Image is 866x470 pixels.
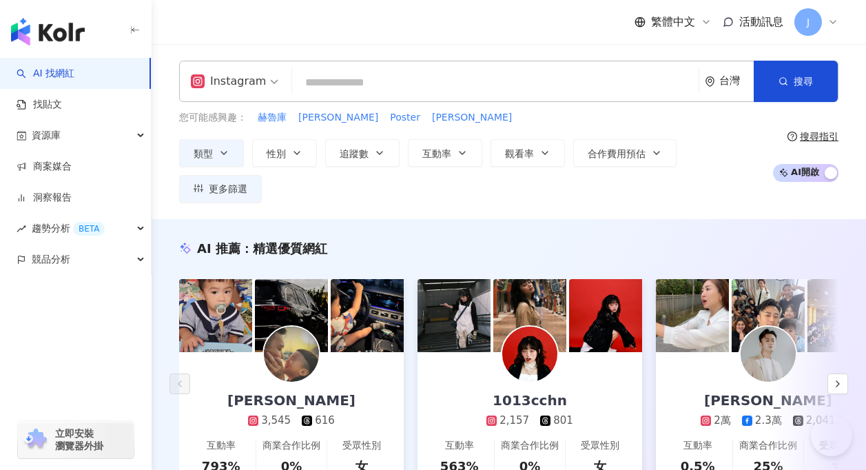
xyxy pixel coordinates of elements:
[505,148,534,159] span: 觀看率
[499,413,529,428] div: 2,157
[267,148,286,159] span: 性別
[479,391,581,410] div: 1013cchn
[651,14,695,30] span: 繁體中文
[17,224,26,234] span: rise
[501,439,559,453] div: 商業合作比例
[11,18,85,45] img: logo
[690,391,846,410] div: [PERSON_NAME]
[258,111,287,125] span: 赫魯庫
[417,279,491,352] img: post-image
[17,67,74,81] a: searchAI 找網紅
[389,110,421,125] button: Poster
[741,327,796,382] img: KOL Avatar
[739,15,783,28] span: 活動訊息
[491,139,565,167] button: 觀看率
[17,160,72,174] a: 商案媒合
[194,148,213,159] span: 類型
[811,415,852,456] iframe: Help Scout Beacon - Open
[754,61,838,102] button: 搜尋
[252,139,317,167] button: 性別
[340,148,369,159] span: 追蹤數
[32,244,70,275] span: 競品分析
[255,279,328,352] img: post-image
[264,327,319,382] img: KOL Avatar
[493,279,566,352] img: post-image
[445,439,474,453] div: 互動率
[588,148,646,159] span: 合作費用預估
[17,98,62,112] a: 找貼文
[179,111,247,125] span: 您可能感興趣：
[422,148,451,159] span: 互動率
[55,427,103,452] span: 立即安裝 瀏覽器外掛
[390,111,420,125] span: Poster
[553,413,573,428] div: 801
[719,75,754,87] div: 台灣
[732,279,805,352] img: post-image
[806,413,836,428] div: 2,041
[342,439,381,453] div: 受眾性別
[432,111,512,125] span: [PERSON_NAME]
[739,439,797,453] div: 商業合作比例
[656,279,729,352] img: post-image
[191,70,266,92] div: Instagram
[683,439,712,453] div: 互動率
[431,110,513,125] button: [PERSON_NAME]
[179,279,252,352] img: post-image
[325,139,400,167] button: 追蹤數
[573,139,677,167] button: 合作費用預估
[209,183,247,194] span: 更多篩選
[17,191,72,205] a: 洞察報告
[800,131,838,142] div: 搜尋指引
[705,76,715,87] span: environment
[73,222,105,236] div: BETA
[331,279,404,352] img: post-image
[262,439,320,453] div: 商業合作比例
[32,120,61,151] span: 資源庫
[261,413,291,428] div: 3,545
[787,132,797,141] span: question-circle
[569,279,642,352] img: post-image
[179,139,244,167] button: 類型
[807,14,810,30] span: J
[581,439,619,453] div: 受眾性別
[257,110,287,125] button: 赫魯庫
[18,421,134,458] a: chrome extension立即安裝 瀏覽器外掛
[755,413,782,428] div: 2.3萬
[315,413,335,428] div: 616
[197,240,327,257] div: AI 推薦 ：
[214,391,369,410] div: [PERSON_NAME]
[207,439,236,453] div: 互動率
[298,110,379,125] button: [PERSON_NAME]
[502,327,557,382] img: KOL Avatar
[179,175,262,203] button: 更多篩選
[253,241,327,256] span: 精選優質網紅
[298,111,378,125] span: [PERSON_NAME]
[794,76,813,87] span: 搜尋
[714,413,731,428] div: 2萬
[22,429,49,451] img: chrome extension
[408,139,482,167] button: 互動率
[32,213,105,244] span: 趨勢分析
